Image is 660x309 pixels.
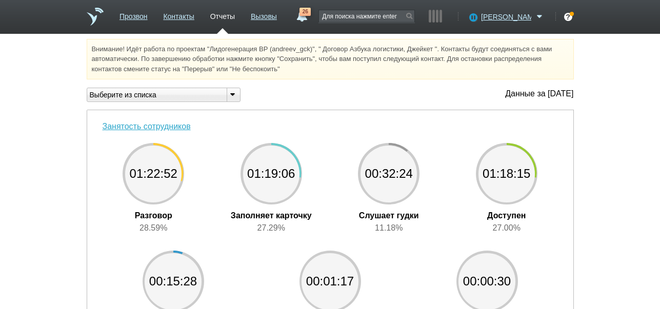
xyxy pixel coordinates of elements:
span: 01:19:06 [241,143,302,204]
div: 27.29% [220,222,323,234]
span: 00:32:24 [358,143,419,204]
div: Заполняет карточку [220,204,323,222]
input: Для поиска нажмите enter [319,10,414,22]
span: 26 [299,8,311,16]
div: Разговор [102,204,205,222]
a: На главную [87,8,104,26]
span: 01:18:15 [476,143,537,204]
div: 28.59% [102,222,205,234]
div: 11.18% [337,222,440,234]
a: Прозвон [119,7,148,22]
div: Слушает гудки [337,204,440,222]
a: 26 [292,8,311,20]
a: [PERSON_NAME] [481,11,545,21]
div: Данные за [DATE] [505,88,573,100]
div: Выберите из списка [87,90,218,100]
div: Доступен [455,204,558,222]
div: ? [564,13,572,21]
a: Вызовы [251,7,277,22]
div: 27.00% [455,222,558,234]
span: 01:22:52 [123,143,184,204]
a: Контакты [163,7,194,22]
a: Отчеты [210,7,235,22]
span: [PERSON_NAME] [481,12,531,22]
div: Внимание! Идёт работа по проектам "Лидогенерация ВР (andreev_gck)", " Договор Азбука логистики, Д... [87,39,574,79]
a: Занятость сотрудников [103,122,191,131]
